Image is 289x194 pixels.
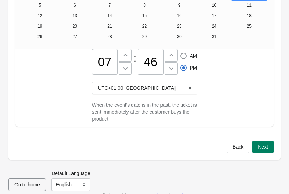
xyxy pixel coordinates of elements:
[92,82,197,94] button: UTC+01:00 [GEOGRAPHIC_DATA]
[51,170,90,177] label: Default Language
[92,10,127,21] button: Tuesday October 14 2025
[232,10,267,21] button: Saturday October 18 2025
[57,10,92,21] button: Monday October 13 2025
[133,55,137,62] div: :
[127,31,162,42] button: Wednesday October 29 2025
[92,21,127,31] button: Tuesday October 21 2025
[258,144,268,150] span: Next
[14,182,40,187] span: Go to home
[232,21,267,31] button: Saturday October 25 2025
[57,31,92,42] button: Monday October 27 2025
[22,31,57,42] button: Sunday October 26 2025
[197,10,232,21] button: Friday October 17 2025
[252,141,274,153] button: Next
[127,10,162,21] button: Wednesday October 15 2025
[92,102,197,122] span: When the event's date is in the past, the ticket is sent immediately after the customer buys the ...
[162,31,197,42] button: Thursday October 30 2025
[8,182,46,187] a: Go to home
[57,21,92,31] button: Monday October 20 2025
[22,21,57,31] button: Sunday October 19 2025
[162,10,197,21] button: Thursday October 16 2025
[8,178,46,191] button: Go to home
[190,52,197,59] span: AM
[227,141,249,153] button: Back
[197,31,232,42] button: Friday October 31 2025
[162,21,197,31] button: Thursday October 23 2025
[92,31,127,42] button: Tuesday October 28 2025
[190,64,197,71] span: PM
[197,21,232,31] button: Friday October 24 2025
[233,144,243,150] span: Back
[98,85,176,91] span: UTC+01:00 [GEOGRAPHIC_DATA]
[127,21,162,31] button: Wednesday October 22 2025
[22,10,57,21] button: Sunday October 12 2025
